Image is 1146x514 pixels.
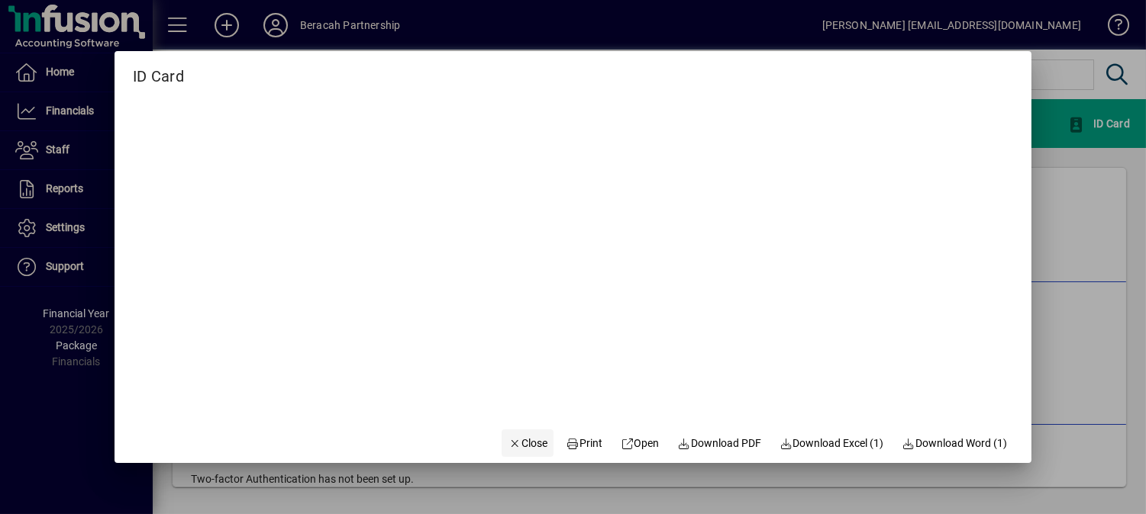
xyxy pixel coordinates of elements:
[780,435,884,451] span: Download Excel (1)
[615,429,666,457] a: Open
[621,435,660,451] span: Open
[115,51,202,88] h2: ID Card
[502,429,554,457] button: Close
[773,429,890,457] button: Download Excel (1)
[902,435,1007,451] span: Download Word (1)
[560,429,609,457] button: Print
[566,435,602,451] span: Print
[508,435,547,451] span: Close
[896,429,1013,457] button: Download Word (1)
[677,435,761,451] span: Download PDF
[671,429,767,457] a: Download PDF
